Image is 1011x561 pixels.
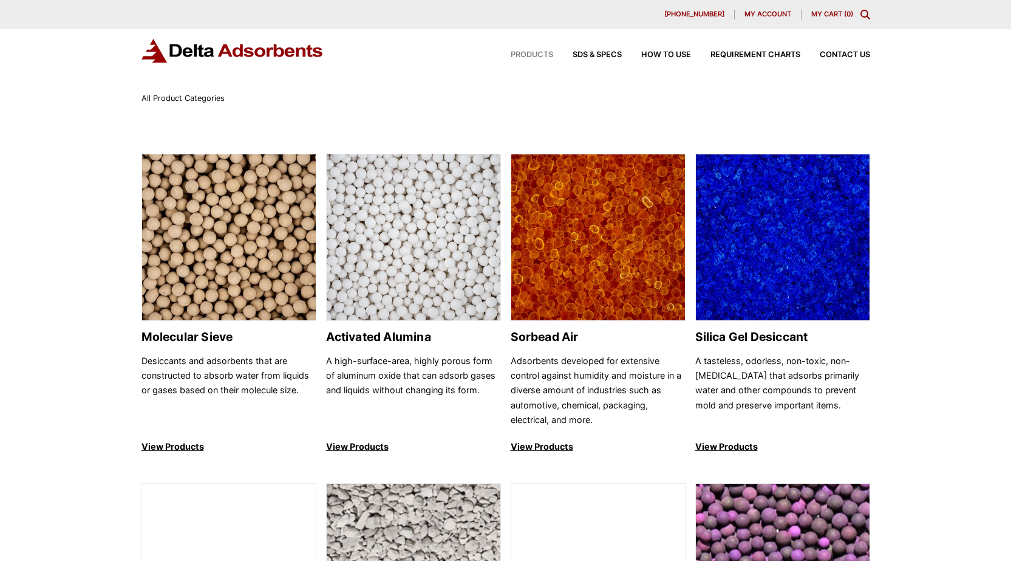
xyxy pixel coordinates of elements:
[326,330,501,344] h2: Activated Alumina
[553,51,622,59] a: SDS & SPECS
[327,154,500,322] img: Activated Alumina
[744,11,791,18] span: My account
[142,154,316,322] img: Molecular Sieve
[800,51,870,59] a: Contact Us
[573,51,622,59] span: SDS & SPECS
[710,51,800,59] span: Requirement Charts
[664,11,724,18] span: [PHONE_NUMBER]
[511,439,686,454] p: View Products
[141,94,225,103] span: All Product Categories
[860,10,870,19] div: Toggle Modal Content
[326,439,501,454] p: View Products
[641,51,691,59] span: How to Use
[811,10,853,18] a: My Cart (0)
[511,51,553,59] span: Products
[141,39,324,63] img: Delta Adsorbents
[511,154,685,322] img: Sorbead Air
[491,51,553,59] a: Products
[695,154,870,455] a: Silica Gel Desiccant Silica Gel Desiccant A tasteless, odorless, non-toxic, non-[MEDICAL_DATA] th...
[695,439,870,454] p: View Products
[691,51,800,59] a: Requirement Charts
[735,10,802,19] a: My account
[820,51,870,59] span: Contact Us
[511,354,686,428] p: Adsorbents developed for extensive control against humidity and moisture in a diverse amount of i...
[696,154,870,322] img: Silica Gel Desiccant
[622,51,691,59] a: How to Use
[695,354,870,428] p: A tasteless, odorless, non-toxic, non-[MEDICAL_DATA] that adsorbs primarily water and other compo...
[326,354,501,428] p: A high-surface-area, highly porous form of aluminum oxide that can adsorb gases and liquids witho...
[511,330,686,344] h2: Sorbead Air
[141,354,316,428] p: Desiccants and adsorbents that are constructed to absorb water from liquids or gases based on the...
[655,10,735,19] a: [PHONE_NUMBER]
[511,154,686,455] a: Sorbead Air Sorbead Air Adsorbents developed for extensive control against humidity and moisture ...
[141,330,316,344] h2: Molecular Sieve
[846,10,851,18] span: 0
[326,154,501,455] a: Activated Alumina Activated Alumina A high-surface-area, highly porous form of aluminum oxide tha...
[141,154,316,455] a: Molecular Sieve Molecular Sieve Desiccants and adsorbents that are constructed to absorb water fr...
[141,439,316,454] p: View Products
[695,330,870,344] h2: Silica Gel Desiccant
